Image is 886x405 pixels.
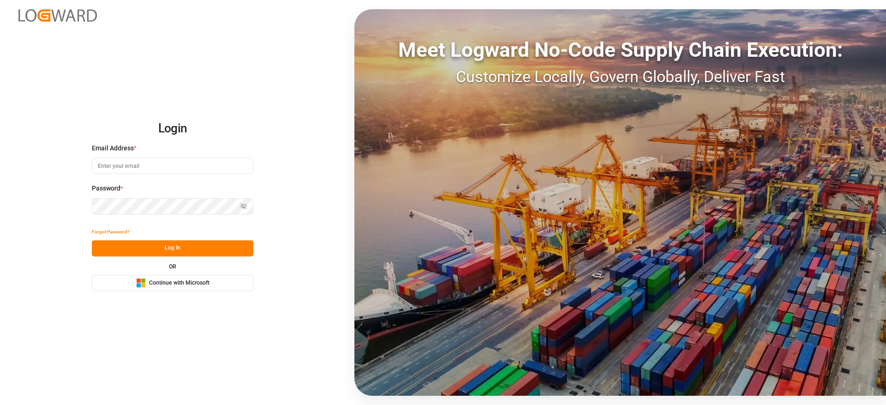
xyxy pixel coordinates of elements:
[149,279,210,287] span: Continue with Microsoft
[92,224,130,240] button: Forgot Password?
[92,114,253,143] h2: Login
[92,143,134,153] span: Email Address
[92,158,253,174] input: Enter your email
[92,184,120,193] span: Password
[354,35,886,65] div: Meet Logward No-Code Supply Chain Execution:
[18,9,97,22] img: Logward_new_orange.png
[92,275,253,291] button: Continue with Microsoft
[92,240,253,256] button: Log In
[169,264,176,269] small: OR
[354,65,886,89] div: Customize Locally, Govern Globally, Deliver Fast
